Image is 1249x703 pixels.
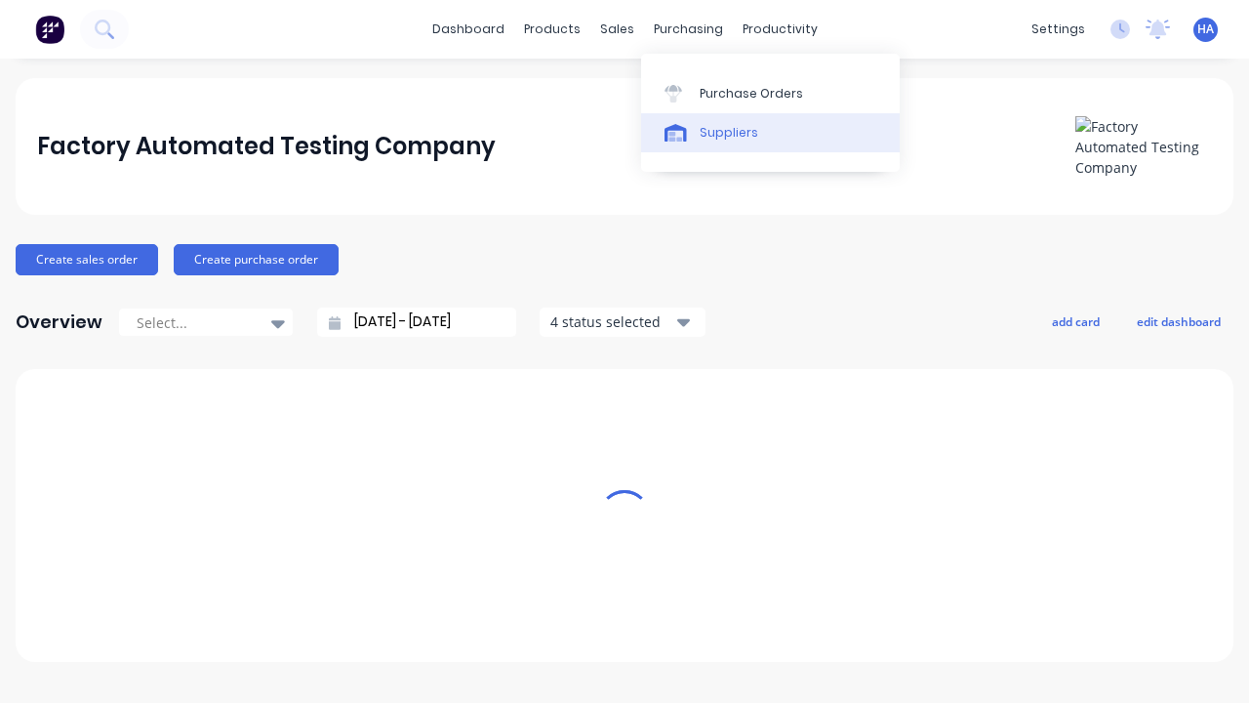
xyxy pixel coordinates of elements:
[641,113,900,152] a: Suppliers
[733,15,827,44] div: productivity
[423,15,514,44] a: dashboard
[550,311,673,332] div: 4 status selected
[700,124,758,142] div: Suppliers
[514,15,590,44] div: products
[644,15,733,44] div: purchasing
[540,308,705,337] button: 4 status selected
[174,244,339,275] button: Create purchase order
[1124,309,1233,334] button: edit dashboard
[35,15,64,44] img: Factory
[1197,21,1214,38] span: HA
[1039,309,1112,334] button: add card
[1022,15,1095,44] div: settings
[641,73,900,112] a: Purchase Orders
[590,15,644,44] div: sales
[1075,116,1212,178] img: Factory Automated Testing Company
[37,127,496,166] div: Factory Automated Testing Company
[16,303,102,342] div: Overview
[700,85,803,103] div: Purchase Orders
[16,244,158,275] button: Create sales order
